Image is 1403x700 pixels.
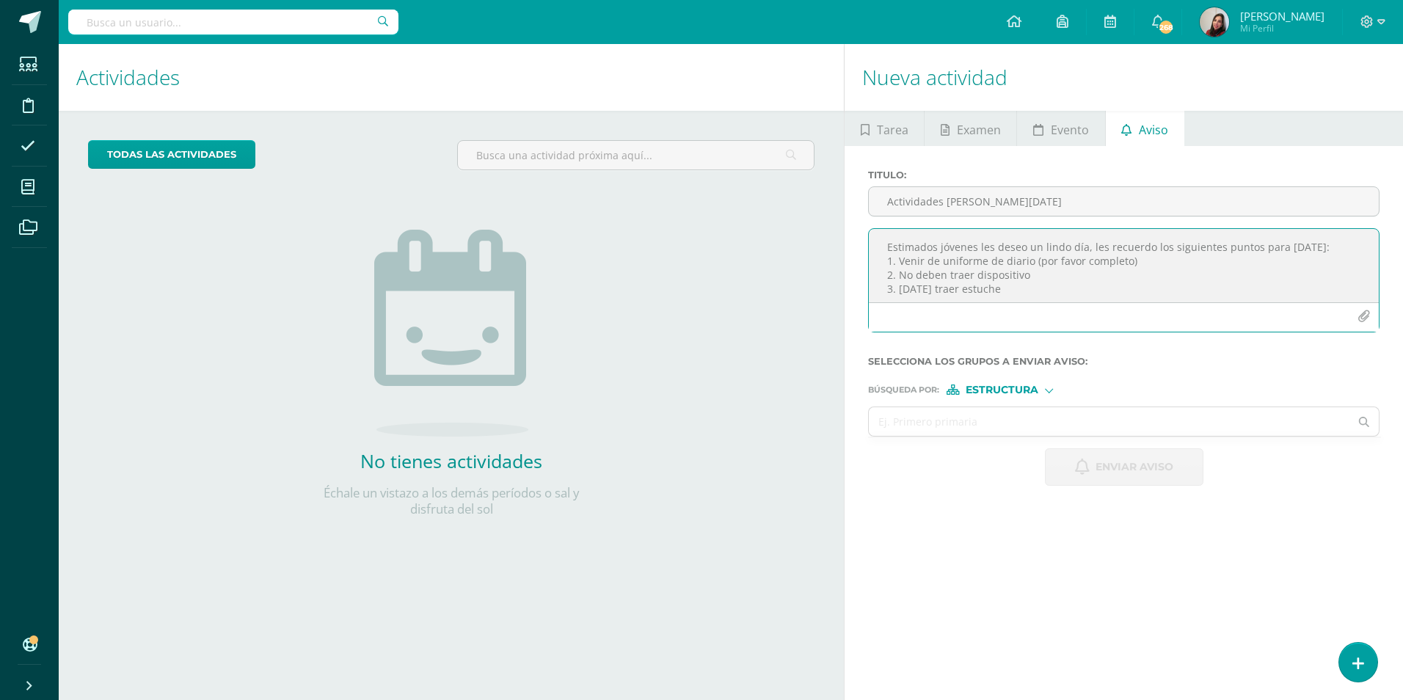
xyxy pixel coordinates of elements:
span: Búsqueda por : [868,386,939,394]
div: [object Object] [947,384,1057,395]
input: Titulo [869,187,1379,216]
input: Busca una actividad próxima aquí... [458,141,814,169]
h2: No tienes actividades [305,448,598,473]
a: Examen [925,111,1016,146]
img: no_activities.png [374,230,528,437]
a: Aviso [1106,111,1184,146]
a: Tarea [845,111,924,146]
span: Estructura [966,386,1038,394]
h1: Nueva actividad [862,44,1385,111]
p: Échale un vistazo a los demás períodos o sal y disfruta del sol [305,485,598,517]
label: Titulo : [868,169,1380,181]
label: Selecciona los grupos a enviar aviso : [868,356,1380,367]
h1: Actividades [76,44,826,111]
span: Mi Perfil [1240,22,1324,34]
span: Examen [957,112,1001,147]
span: Enviar aviso [1096,449,1173,485]
span: Evento [1051,112,1089,147]
a: Evento [1017,111,1104,146]
span: Aviso [1139,112,1168,147]
span: Tarea [877,112,908,147]
img: 1fd3dd1cd182faa4a90c6c537c1d09a2.png [1200,7,1229,37]
textarea: Estimados jóvenes les deseo un lindo día, les recuerdo los siguientes puntos para [DATE]: 1. Veni... [869,229,1379,302]
span: [PERSON_NAME] [1240,9,1324,23]
button: Enviar aviso [1045,448,1203,486]
a: todas las Actividades [88,140,255,169]
input: Busca un usuario... [68,10,398,34]
span: 268 [1158,19,1174,35]
input: Ej. Primero primaria [869,407,1349,436]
